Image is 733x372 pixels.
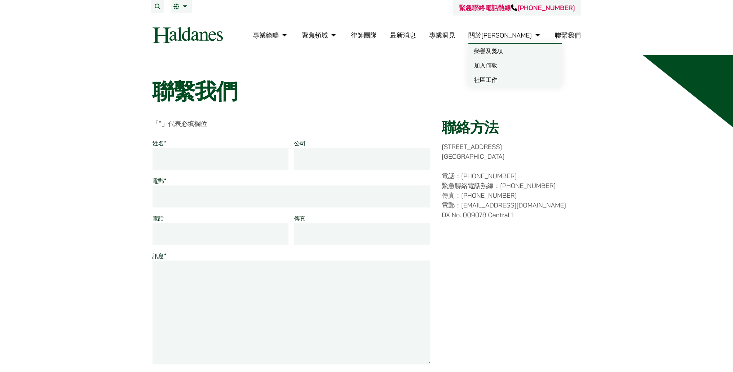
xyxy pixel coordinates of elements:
[390,31,416,39] a: 最新消息
[351,31,377,39] a: 律師團隊
[173,4,189,9] a: 繁
[442,142,580,161] p: [STREET_ADDRESS] [GEOGRAPHIC_DATA]
[429,31,455,39] a: 專業洞見
[153,78,581,104] h1: 聯繫我們
[294,215,306,222] label: 傳真
[153,119,430,128] p: 「 」代表必填欄位
[153,252,167,259] label: 訊息
[442,171,580,220] p: 電話：[PHONE_NUMBER] 緊急聯絡電話熱線：[PHONE_NUMBER] 傳真：[PHONE_NUMBER] 電郵：[EMAIL_ADDRESS][DOMAIN_NAME] DX No...
[442,119,580,136] h2: 聯絡方法
[555,31,581,39] a: 聯繫我們
[468,31,542,39] a: 關於何敦
[153,215,164,222] label: 電話
[153,177,167,184] label: 電郵
[468,73,562,87] a: 社區工作
[468,44,562,58] a: 榮譽及獎項
[468,58,562,73] a: 加入何敦
[302,31,337,39] a: 聚焦領域
[459,4,575,12] a: 緊急聯絡電話熱線[PHONE_NUMBER]
[294,140,306,147] label: 公司
[153,140,167,147] label: 姓名
[153,27,223,43] img: Logo of Haldanes
[253,31,288,39] a: 專業範疇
